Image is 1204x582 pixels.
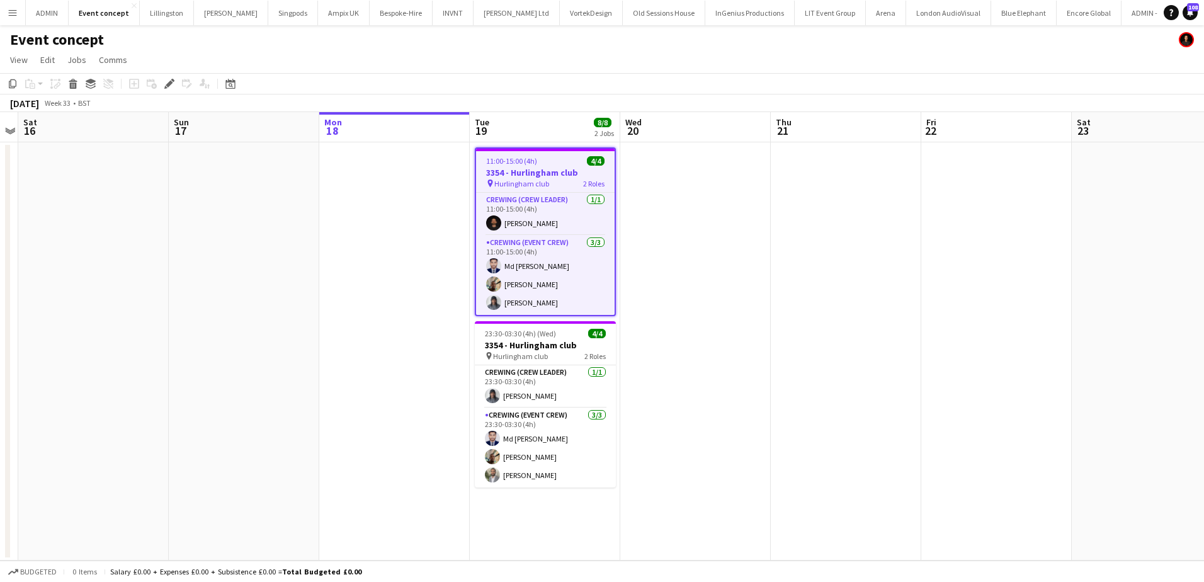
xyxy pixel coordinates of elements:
span: 22 [924,123,936,138]
h1: Event concept [10,30,104,49]
app-job-card: 11:00-15:00 (4h)4/43354 - Hurlingham club Hurlingham club2 RolesCrewing (Crew Leader)1/111:00-15:... [475,147,616,316]
span: 4/4 [587,156,605,166]
span: Fri [926,117,936,128]
span: 2 Roles [584,351,606,361]
span: Mon [324,117,342,128]
span: 16 [21,123,37,138]
app-job-card: 23:30-03:30 (4h) (Wed)4/43354 - Hurlingham club Hurlingham club2 RolesCrewing (Crew Leader)1/123:... [475,321,616,488]
span: 2 Roles [583,179,605,188]
span: 20 [623,123,642,138]
span: 0 items [69,567,99,576]
span: Total Budgeted £0.00 [282,567,361,576]
span: 17 [172,123,189,138]
span: Hurlingham club [493,351,548,361]
button: INVNT [433,1,474,25]
button: Bespoke-Hire [370,1,433,25]
span: 19 [473,123,489,138]
span: 21 [774,123,792,138]
span: Wed [625,117,642,128]
div: 2 Jobs [594,128,614,138]
button: [PERSON_NAME] Ltd [474,1,560,25]
span: Sat [1077,117,1091,128]
span: 23:30-03:30 (4h) (Wed) [485,329,556,338]
span: Jobs [67,54,86,66]
span: View [10,54,28,66]
button: VortekDesign [560,1,623,25]
span: Comms [99,54,127,66]
button: Ampix UK [318,1,370,25]
button: Old Sessions House [623,1,705,25]
app-card-role: Crewing (Event Crew)3/311:00-15:00 (4h)Md [PERSON_NAME][PERSON_NAME][PERSON_NAME] [476,236,615,315]
a: 108 [1183,5,1198,20]
span: Week 33 [42,98,73,108]
app-card-role: Crewing (Crew Leader)1/111:00-15:00 (4h)[PERSON_NAME] [476,193,615,236]
button: Encore Global [1057,1,1122,25]
span: 108 [1187,3,1199,11]
button: Singpods [268,1,318,25]
a: View [5,52,33,68]
button: Arena [866,1,906,25]
h3: 3354 - Hurlingham club [476,167,615,178]
button: Budgeted [6,565,59,579]
span: 18 [322,123,342,138]
button: ADMIN - LEAVE [1122,1,1189,25]
span: Budgeted [20,568,57,576]
app-user-avatar: Ash Grimmer [1179,32,1194,47]
button: Event concept [69,1,140,25]
a: Comms [94,52,132,68]
div: Salary £0.00 + Expenses £0.00 + Subsistence £0.00 = [110,567,361,576]
app-card-role: Crewing (Event Crew)3/323:30-03:30 (4h)Md [PERSON_NAME][PERSON_NAME][PERSON_NAME] [475,408,616,488]
span: Thu [776,117,792,128]
button: LIT Event Group [795,1,866,25]
div: [DATE] [10,97,39,110]
button: ADMIN [26,1,69,25]
button: Lillingston [140,1,194,25]
span: 8/8 [594,118,611,127]
span: 23 [1075,123,1091,138]
h3: 3354 - Hurlingham club [475,339,616,351]
button: [PERSON_NAME] [194,1,268,25]
span: Hurlingham club [494,179,549,188]
app-card-role: Crewing (Crew Leader)1/123:30-03:30 (4h)[PERSON_NAME] [475,365,616,408]
span: Edit [40,54,55,66]
span: 11:00-15:00 (4h) [486,156,537,166]
button: InGenius Productions [705,1,795,25]
span: Sat [23,117,37,128]
a: Edit [35,52,60,68]
button: Blue Elephant [991,1,1057,25]
div: BST [78,98,91,108]
span: Tue [475,117,489,128]
button: London AudioVisual [906,1,991,25]
span: Sun [174,117,189,128]
span: 4/4 [588,329,606,338]
a: Jobs [62,52,91,68]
